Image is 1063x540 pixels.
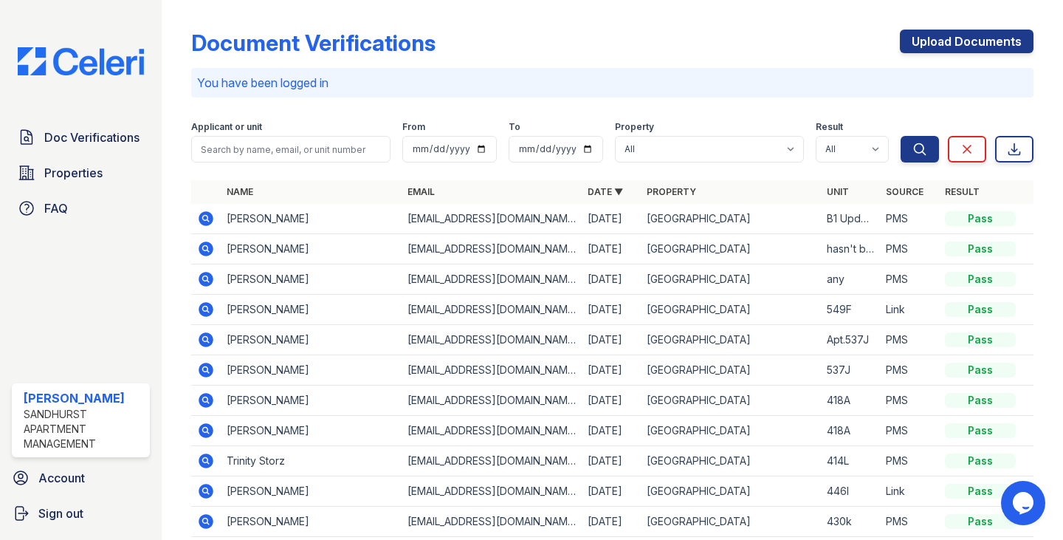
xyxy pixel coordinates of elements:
[44,129,140,146] span: Doc Verifications
[582,204,641,234] td: [DATE]
[821,386,880,416] td: 418A
[816,121,843,133] label: Result
[880,204,939,234] td: PMS
[6,463,156,493] a: Account
[221,204,401,234] td: [PERSON_NAME]
[402,416,582,446] td: [EMAIL_ADDRESS][DOMAIN_NAME]
[886,186,923,197] a: Source
[582,234,641,264] td: [DATE]
[880,234,939,264] td: PMS
[582,416,641,446] td: [DATE]
[641,476,821,507] td: [GEOGRAPHIC_DATA]
[509,121,520,133] label: To
[582,446,641,476] td: [DATE]
[945,363,1016,377] div: Pass
[44,164,103,182] span: Properties
[221,416,401,446] td: [PERSON_NAME]
[12,194,150,223] a: FAQ
[38,469,85,487] span: Account
[641,416,821,446] td: [GEOGRAPHIC_DATA]
[641,264,821,295] td: [GEOGRAPHIC_DATA]
[221,295,401,325] td: [PERSON_NAME]
[641,204,821,234] td: [GEOGRAPHIC_DATA]
[945,211,1016,226] div: Pass
[821,295,880,325] td: 549F
[6,47,156,75] img: CE_Logo_Blue-a8612792a0a2168367f1c8372b55b34899dd931a85d93a1a3d3e32e68fde9ad4.png
[227,186,253,197] a: Name
[221,355,401,386] td: [PERSON_NAME]
[945,332,1016,347] div: Pass
[821,355,880,386] td: 537J
[615,121,654,133] label: Property
[641,507,821,537] td: [GEOGRAPHIC_DATA]
[821,204,880,234] td: B1 Updated
[197,74,1028,92] p: You have been logged in
[44,199,68,217] span: FAQ
[880,507,939,537] td: PMS
[821,264,880,295] td: any
[582,355,641,386] td: [DATE]
[402,476,582,507] td: [EMAIL_ADDRESS][DOMAIN_NAME]
[6,499,156,528] a: Sign out
[221,386,401,416] td: [PERSON_NAME]
[402,446,582,476] td: [EMAIL_ADDRESS][DOMAIN_NAME]
[945,484,1016,499] div: Pass
[12,123,150,152] a: Doc Verifications
[407,186,435,197] a: Email
[221,476,401,507] td: [PERSON_NAME]
[402,325,582,355] td: [EMAIL_ADDRESS][DOMAIN_NAME]
[641,325,821,355] td: [GEOGRAPHIC_DATA]
[38,505,83,522] span: Sign out
[221,234,401,264] td: [PERSON_NAME]
[880,355,939,386] td: PMS
[827,186,849,197] a: Unit
[402,121,425,133] label: From
[821,416,880,446] td: 418A
[191,30,436,56] div: Document Verifications
[880,416,939,446] td: PMS
[900,30,1033,53] a: Upload Documents
[582,507,641,537] td: [DATE]
[945,393,1016,408] div: Pass
[582,325,641,355] td: [DATE]
[402,264,582,295] td: [EMAIL_ADDRESS][DOMAIN_NAME]
[221,264,401,295] td: [PERSON_NAME]
[641,446,821,476] td: [GEOGRAPHIC_DATA]
[12,158,150,188] a: Properties
[945,514,1016,529] div: Pass
[880,264,939,295] td: PMS
[821,446,880,476] td: 414L
[221,446,401,476] td: Trinity Storz
[402,386,582,416] td: [EMAIL_ADDRESS][DOMAIN_NAME]
[1001,481,1048,525] iframe: chat widget
[588,186,623,197] a: Date ▼
[945,242,1016,256] div: Pass
[880,386,939,416] td: PMS
[821,507,880,537] td: 430k
[821,325,880,355] td: Apt.537J
[641,295,821,325] td: [GEOGRAPHIC_DATA]
[402,507,582,537] td: [EMAIL_ADDRESS][DOMAIN_NAME]
[582,476,641,507] td: [DATE]
[647,186,696,197] a: Property
[221,507,401,537] td: [PERSON_NAME]
[582,386,641,416] td: [DATE]
[641,234,821,264] td: [GEOGRAPHIC_DATA]
[880,325,939,355] td: PMS
[880,476,939,507] td: Link
[641,355,821,386] td: [GEOGRAPHIC_DATA]
[24,389,144,407] div: [PERSON_NAME]
[582,295,641,325] td: [DATE]
[402,295,582,325] td: [EMAIL_ADDRESS][DOMAIN_NAME]
[191,121,262,133] label: Applicant or unit
[402,204,582,234] td: [EMAIL_ADDRESS][DOMAIN_NAME]
[945,186,980,197] a: Result
[880,295,939,325] td: Link
[945,423,1016,438] div: Pass
[402,234,582,264] td: [EMAIL_ADDRESS][DOMAIN_NAME]
[821,234,880,264] td: hasn't been assigned
[582,264,641,295] td: [DATE]
[821,476,880,507] td: 446I
[945,454,1016,468] div: Pass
